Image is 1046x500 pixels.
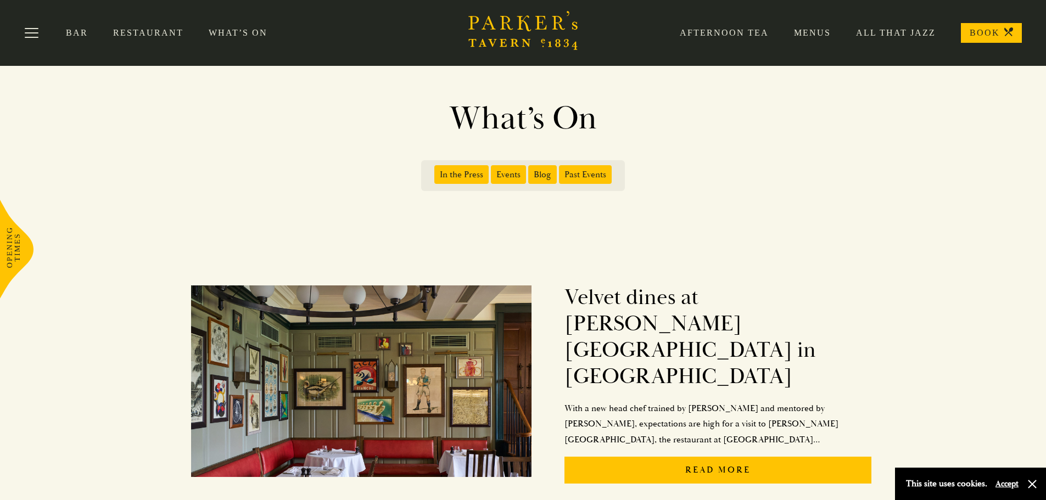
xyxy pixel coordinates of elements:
[210,99,836,138] h1: What’s On
[906,476,987,492] p: This site uses cookies.
[491,165,526,184] span: Events
[564,401,872,448] p: With a new head chef trained by [PERSON_NAME] and mentored by [PERSON_NAME], expectations are hig...
[564,284,872,390] h2: Velvet dines at [PERSON_NAME][GEOGRAPHIC_DATA] in [GEOGRAPHIC_DATA]
[434,165,489,184] span: In the Press
[1027,479,1038,490] button: Close and accept
[191,273,872,492] a: Velvet dines at [PERSON_NAME][GEOGRAPHIC_DATA] in [GEOGRAPHIC_DATA]With a new head chef trained b...
[528,165,557,184] span: Blog
[995,479,1019,489] button: Accept
[564,457,872,484] p: Read More
[559,165,612,184] span: Past Events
